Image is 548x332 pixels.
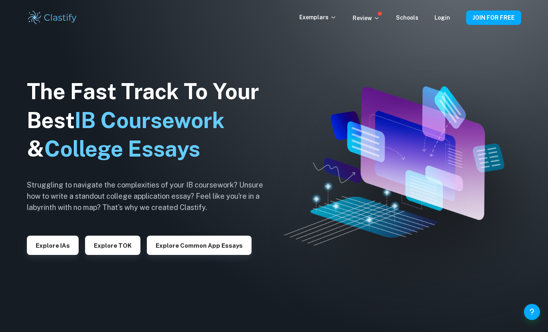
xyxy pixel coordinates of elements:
a: Login [434,14,450,21]
h1: The Fast Track To Your Best & [27,77,276,164]
span: IB Coursework [75,108,225,133]
img: Clastify logo [27,10,78,26]
img: Clastify hero [284,86,504,246]
h6: Struggling to navigate the complexities of your IB coursework? Unsure how to write a standout col... [27,179,276,213]
a: Explore IAs [27,241,79,249]
button: Help and Feedback [524,304,540,320]
button: JOIN FOR FREE [466,10,521,25]
button: Explore Common App essays [147,236,252,255]
button: Explore IAs [27,236,79,255]
button: Explore TOK [85,236,140,255]
p: Review [353,14,380,22]
span: College Essays [44,136,200,161]
a: Explore TOK [85,241,140,249]
p: Exemplars [299,13,337,22]
a: Schools [396,14,418,21]
a: Explore Common App essays [147,241,252,249]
